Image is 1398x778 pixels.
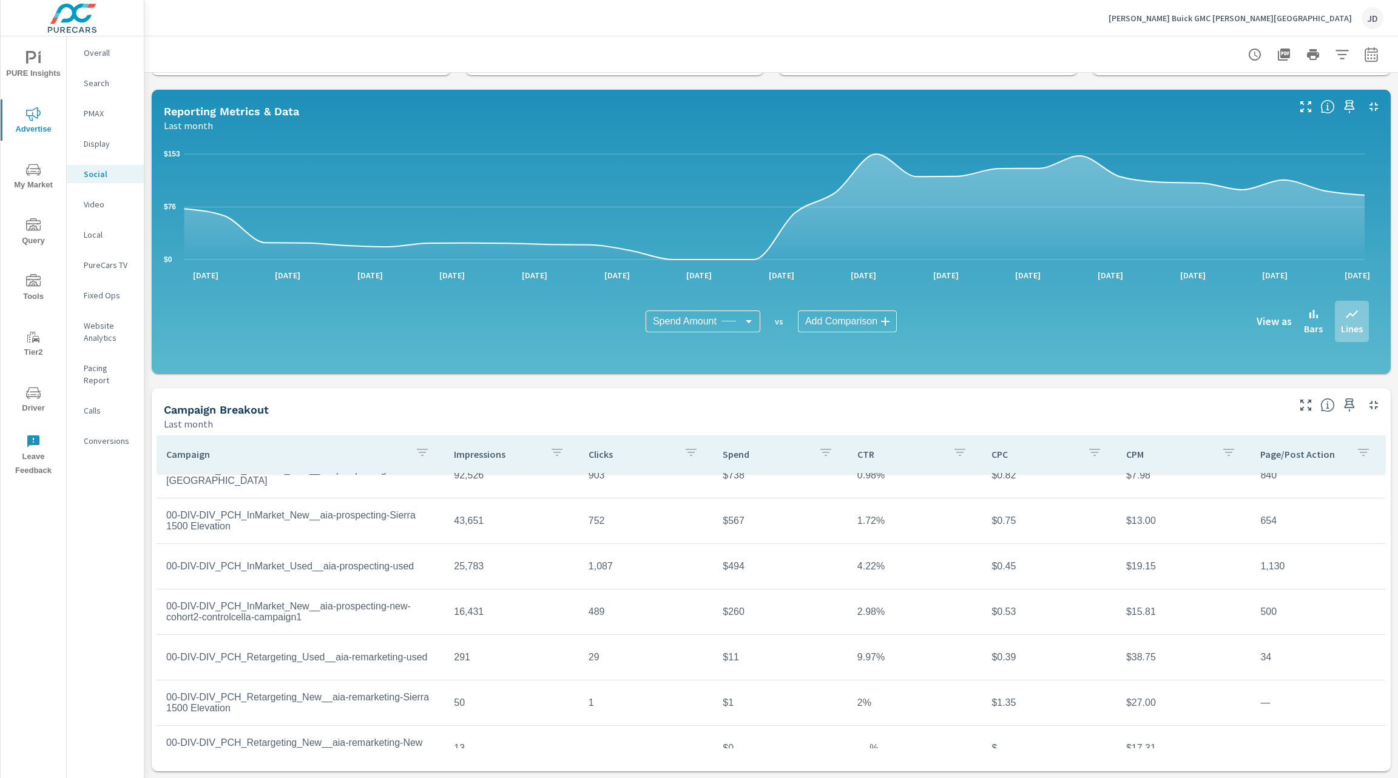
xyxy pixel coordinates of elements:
[1251,506,1385,536] td: 654
[1116,460,1251,491] td: $7.98
[67,401,144,420] div: Calls
[1089,269,1132,281] p: [DATE]
[678,269,720,281] p: [DATE]
[67,317,144,347] div: Website Analytics
[84,289,134,301] p: Fixed Ops
[164,203,176,211] text: $76
[349,269,391,281] p: [DATE]
[1,36,66,483] div: nav menu
[1257,315,1292,327] h6: View as
[713,460,848,491] td: $738
[1126,448,1212,460] p: CPM
[1007,269,1049,281] p: [DATE]
[84,404,134,417] p: Calls
[982,688,1116,718] td: $1.35
[4,434,62,478] span: Leave Feedback
[1272,42,1296,67] button: "Export Report to PDF"
[842,269,885,281] p: [DATE]
[67,195,144,213] div: Video
[991,448,1078,460] p: CPC
[925,269,967,281] p: [DATE]
[164,417,213,431] p: Last month
[798,310,897,332] div: Add Comparison
[1116,642,1251,672] td: $38.75
[982,460,1116,491] td: $0.82
[1251,597,1385,627] td: 500
[713,506,848,536] td: $567
[589,448,675,460] p: Clicks
[1260,448,1346,460] p: Page/Post Action
[444,597,579,627] td: 16,431
[713,733,848,763] td: $0
[760,269,803,281] p: [DATE]
[84,107,134,119] p: PMAX
[1296,395,1315,415] button: Make Fullscreen
[805,315,877,327] span: Add Comparison
[1341,321,1363,336] p: Lines
[848,460,982,491] td: 0.98%
[1364,395,1383,415] button: Minimize Widget
[4,163,62,192] span: My Market
[84,198,134,210] p: Video
[579,642,714,672] td: 29
[4,274,62,304] span: Tools
[157,500,444,542] td: 00-DIV-DIV_PCH_InMarket_New__aia-prospecting-Sierra 1500 Elevation
[1172,269,1214,281] p: [DATE]
[4,218,62,248] span: Query
[4,51,62,81] span: PURE Insights
[84,229,134,241] p: Local
[1251,733,1385,763] td: —
[1251,551,1385,582] td: 1,130
[579,460,714,491] td: 903
[596,269,638,281] p: [DATE]
[67,226,144,244] div: Local
[84,138,134,150] p: Display
[1304,321,1323,336] p: Bars
[579,551,714,582] td: 1,087
[444,642,579,672] td: 291
[4,107,62,136] span: Advertise
[1336,269,1379,281] p: [DATE]
[713,551,848,582] td: $494
[1340,395,1359,415] span: Save this to your personalized report
[1116,597,1251,627] td: $15.81
[164,150,180,158] text: $153
[1116,551,1251,582] td: $19.15
[84,362,134,386] p: Pacing Report
[266,269,309,281] p: [DATE]
[184,269,227,281] p: [DATE]
[848,597,982,627] td: 2.98%
[67,74,144,92] div: Search
[84,168,134,180] p: Social
[848,551,982,582] td: 4.22%
[982,597,1116,627] td: $0.53
[67,359,144,389] div: Pacing Report
[1330,42,1354,67] button: Apply Filters
[848,733,982,763] td: — %
[646,310,760,332] div: Spend Amount
[1362,7,1383,29] div: JD
[513,269,556,281] p: [DATE]
[1340,97,1359,116] span: Save this to your personalized report
[848,642,982,672] td: 9.97%
[164,403,269,416] h5: Campaign Breakout
[157,642,444,672] td: 00-DIV-DIV_PCH_Retargeting_Used__aia-remarketing-used
[1364,97,1383,116] button: Minimize Widget
[848,506,982,536] td: 1.72%
[84,259,134,271] p: PureCars TV
[67,44,144,62] div: Overall
[579,733,714,763] td: —
[454,448,540,460] p: Impressions
[1296,97,1315,116] button: Make Fullscreen
[1251,460,1385,491] td: 840
[444,506,579,536] td: 43,651
[1320,398,1335,412] span: This is a summary of Social performance results by campaign. Each column can be sorted.
[84,435,134,447] p: Conversions
[1320,99,1335,114] span: Understand Social data over time and see how metrics compare to each other.
[431,269,473,281] p: [DATE]
[157,455,444,496] td: 00-DIV-DIV_PCH_InMarket_New__aia-prospecting-[GEOGRAPHIC_DATA]
[1251,688,1385,718] td: —
[1116,506,1251,536] td: $13.00
[857,448,944,460] p: CTR
[67,286,144,304] div: Fixed Ops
